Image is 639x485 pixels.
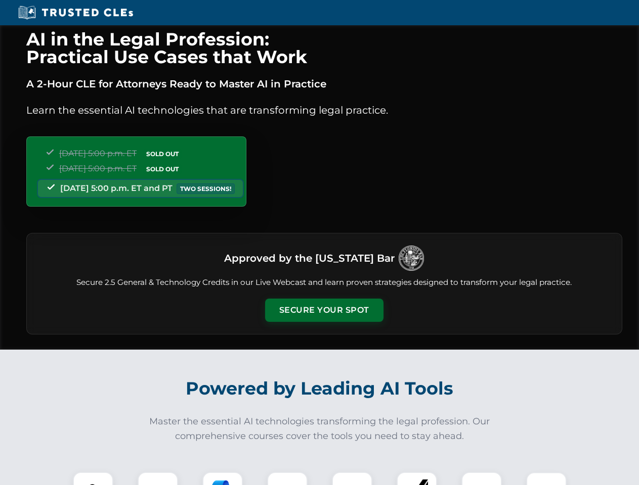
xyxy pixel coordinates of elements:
img: Logo [399,246,424,271]
p: Master the essential AI technologies transforming the legal profession. Our comprehensive courses... [143,414,497,444]
h2: Powered by Leading AI Tools [39,371,600,406]
h1: AI in the Legal Profession: Practical Use Cases that Work [26,30,622,66]
p: Secure 2.5 General & Technology Credits in our Live Webcast and learn proven strategies designed ... [39,277,610,288]
h3: Approved by the [US_STATE] Bar [224,249,395,267]
p: Learn the essential AI technologies that are transforming legal practice. [26,102,622,118]
span: [DATE] 5:00 p.m. ET [59,149,137,158]
span: SOLD OUT [143,149,182,159]
button: Secure Your Spot [265,299,384,322]
p: A 2-Hour CLE for Attorneys Ready to Master AI in Practice [26,76,622,92]
img: Trusted CLEs [15,5,136,20]
span: SOLD OUT [143,164,182,174]
span: [DATE] 5:00 p.m. ET [59,164,137,173]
